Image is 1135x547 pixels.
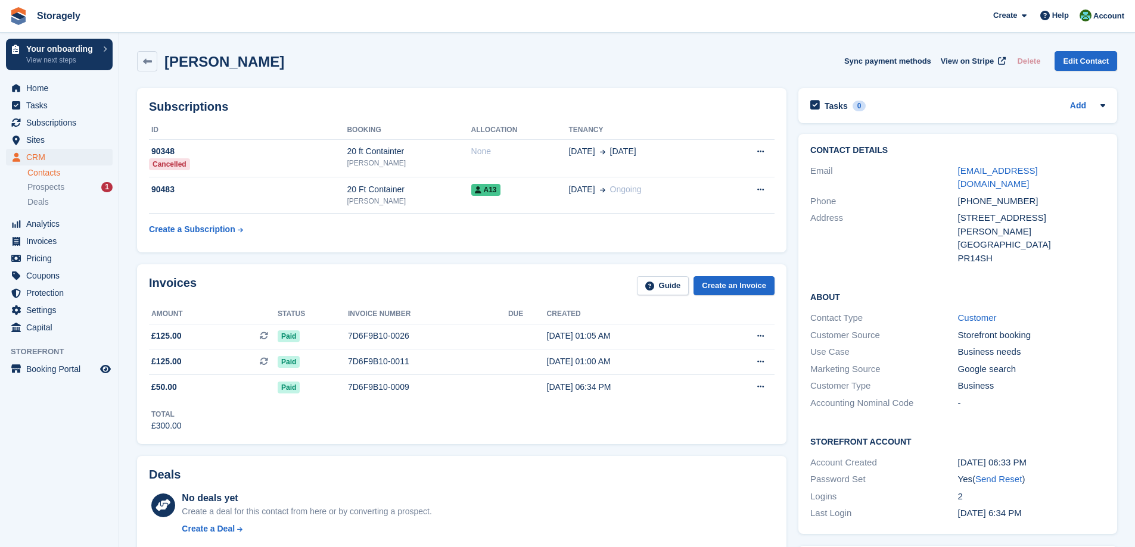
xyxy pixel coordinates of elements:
a: Edit Contact [1055,51,1117,71]
div: Customer Source [810,329,957,342]
div: [GEOGRAPHIC_DATA] [958,238,1105,252]
span: Home [26,80,98,96]
a: menu [6,80,113,96]
span: ( ) [972,474,1025,484]
a: Deals [27,196,113,208]
a: menu [6,302,113,318]
div: [PERSON_NAME] [347,196,471,207]
a: Customer [958,312,997,323]
a: Create a Deal [182,523,431,535]
span: Deals [27,196,49,208]
div: Google search [958,362,1105,376]
a: Storagely [32,6,85,26]
div: [DATE] 01:00 AM [547,355,711,368]
th: Allocation [471,121,569,140]
div: 20 Ft Container [347,183,471,196]
div: [PERSON_NAME] [347,158,471,168]
a: Contacts [27,167,113,179]
span: Booking Portal [26,361,98,377]
a: menu [6,319,113,336]
a: menu [6,114,113,131]
th: Tenancy [568,121,722,140]
span: Help [1052,10,1069,21]
h2: Subscriptions [149,100,775,114]
div: 7D6F9B10-0009 [348,381,508,393]
span: £125.00 [151,330,182,342]
span: Create [993,10,1017,21]
div: Accounting Nominal Code [810,396,957,410]
a: menu [6,361,113,377]
a: menu [6,97,113,114]
a: View on Stripe [936,51,1008,71]
div: Create a Deal [182,523,235,535]
a: Create a Subscription [149,218,243,240]
div: Business [958,379,1105,393]
div: £300.00 [151,420,182,432]
th: Due [508,305,547,324]
span: Protection [26,285,98,301]
div: Cancelled [149,158,190,170]
span: Ongoing [610,185,642,194]
div: - [958,396,1105,410]
div: Use Case [810,345,957,359]
span: [DATE] [610,145,636,158]
button: Delete [1012,51,1045,71]
div: [PERSON_NAME] [958,225,1105,239]
div: Yes [958,473,1105,486]
div: Last Login [810,507,957,520]
img: Notifications [1080,10,1092,21]
span: Analytics [26,215,98,232]
div: [PHONE_NUMBER] [958,195,1105,208]
th: Status [278,305,348,324]
div: Password Set [810,473,957,486]
span: £125.00 [151,355,182,368]
div: Business needs [958,345,1105,359]
a: Create an Invoice [694,276,775,296]
button: Sync payment methods [844,51,931,71]
div: [DATE] 06:33 PM [958,456,1105,470]
div: 7D6F9B10-0011 [348,355,508,368]
div: Address [810,211,957,265]
a: menu [6,215,113,232]
span: Paid [278,330,300,342]
div: No deals yet [182,491,431,505]
a: menu [6,267,113,284]
h2: Storefront Account [810,435,1105,447]
a: menu [6,149,113,165]
a: Preview store [98,362,113,376]
h2: Invoices [149,276,197,296]
span: Paid [278,356,300,368]
div: 90348 [149,145,347,158]
div: 7D6F9B10-0026 [348,330,508,342]
a: menu [6,250,113,267]
span: Invoices [26,233,98,249]
a: Prospects 1 [27,181,113,193]
span: A13 [471,184,500,196]
p: Your onboarding [26,45,97,53]
time: 2025-06-11 17:34:35 UTC [958,508,1022,518]
div: [DATE] 06:34 PM [547,381,711,393]
div: Total [151,409,182,420]
span: Coupons [26,267,98,284]
span: £50.00 [151,381,177,393]
span: Prospects [27,182,64,193]
span: Paid [278,382,300,393]
span: Pricing [26,250,98,267]
span: [DATE] [568,145,595,158]
span: CRM [26,149,98,165]
a: Your onboarding View next steps [6,39,113,70]
span: [DATE] [568,183,595,196]
a: Add [1070,99,1086,113]
th: Created [547,305,711,324]
div: PR14SH [958,252,1105,265]
div: Marketing Source [810,362,957,376]
th: Amount [149,305,278,324]
div: [STREET_ADDRESS] [958,211,1105,225]
div: 2 [958,490,1105,504]
h2: Contact Details [810,146,1105,155]
span: Settings [26,302,98,318]
div: Customer Type [810,379,957,393]
span: View on Stripe [941,55,994,67]
div: 1 [101,182,113,192]
p: View next steps [26,55,97,65]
